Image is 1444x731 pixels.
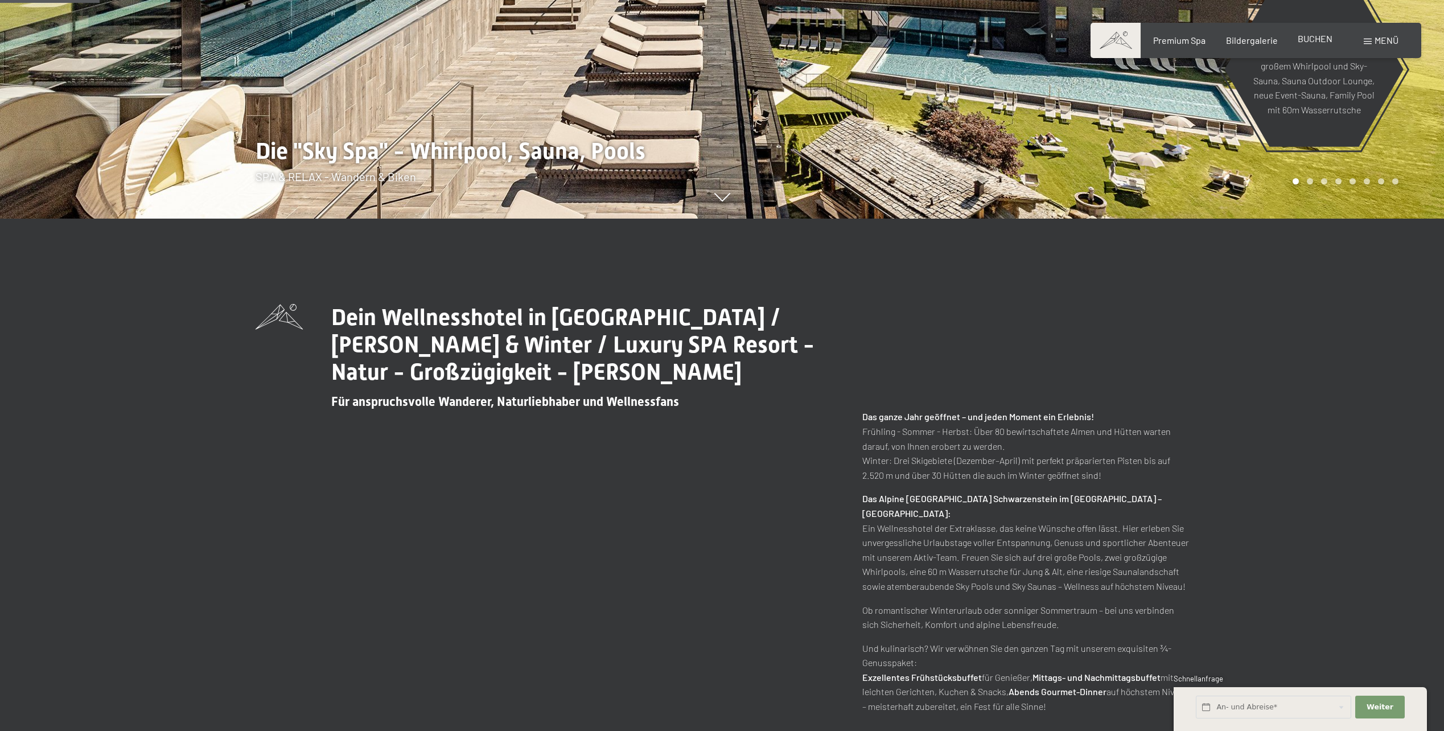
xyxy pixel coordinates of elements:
div: Carousel Page 1 (Current Slide) [1293,178,1299,184]
div: Carousel Page 2 [1307,178,1313,184]
a: BUCHEN [1298,33,1332,44]
button: Weiter [1355,696,1404,719]
a: Premium Spa [1153,35,1206,46]
div: Carousel Page 3 [1321,178,1327,184]
p: Ob romantischer Winterurlaub oder sonniger Sommertraum – bei uns verbinden sich Sicherheit, Komfo... [862,603,1189,632]
span: Hot & New [1288,22,1340,35]
p: Ein Wellnesshotel der Extraklasse, das keine Wünsche offen lässt. Hier erleben Sie unvergessliche... [862,491,1189,593]
p: Frühling - Sommer - Herbst: Über 80 bewirtschaftete Almen und Hütten warten darauf, von Ihnen ero... [862,409,1189,482]
div: Carousel Page 5 [1350,178,1356,184]
p: Und kulinarisch? Wir verwöhnen Sie den ganzen Tag mit unserem exquisiten ¾-Genusspaket: für Genie... [862,641,1189,714]
strong: Exzellentes Frühstücksbuffet [862,672,982,683]
span: Für anspruchsvolle Wanderer, Naturliebhaber und Wellnessfans [331,395,679,409]
strong: Das Alpine [GEOGRAPHIC_DATA] Schwarzenstein im [GEOGRAPHIC_DATA] – [GEOGRAPHIC_DATA]: [862,493,1162,519]
div: Carousel Pagination [1289,178,1398,184]
strong: Abends Gourmet-Dinner [1009,686,1106,697]
div: Carousel Page 8 [1392,178,1398,184]
div: Carousel Page 6 [1364,178,1370,184]
div: Carousel Page 7 [1378,178,1384,184]
span: Schnellanfrage [1174,674,1223,683]
a: Bildergalerie [1226,35,1278,46]
strong: Mittags- und Nachmittagsbuffet [1032,672,1161,683]
p: Sky Spa mit 23m Infinity Pool, großem Whirlpool und Sky-Sauna, Sauna Outdoor Lounge, neue Event-S... [1252,44,1376,117]
div: Carousel Page 4 [1335,178,1342,184]
strong: Das ganze Jahr geöffnet – und jeden Moment ein Erlebnis! [862,411,1094,422]
span: Weiter [1367,702,1393,712]
span: Menü [1375,35,1398,46]
span: Dein Wellnesshotel in [GEOGRAPHIC_DATA] / [PERSON_NAME] & Winter / Luxury SPA Resort - Natur - Gr... [331,304,814,385]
